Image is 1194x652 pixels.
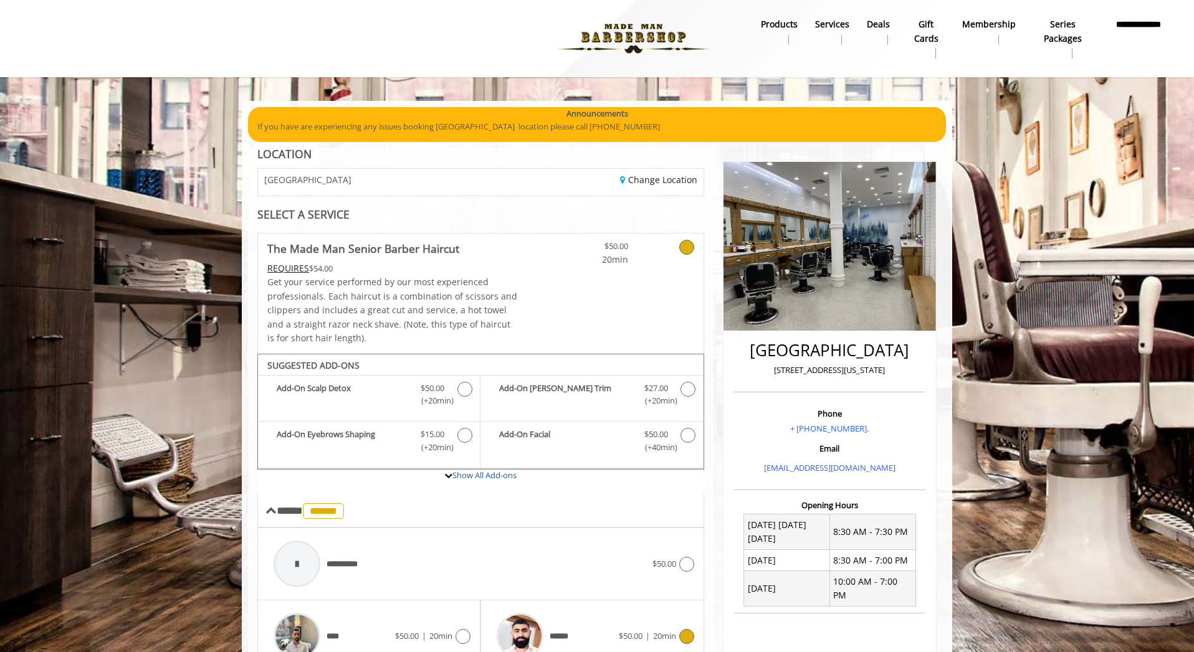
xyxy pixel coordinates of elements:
[264,428,474,457] label: Add-On Eyebrows Shaping
[752,16,806,48] a: Productsproducts
[644,428,668,441] span: $50.00
[277,428,408,454] b: Add-On Eyebrows Shaping
[737,444,922,453] h3: Email
[907,17,945,45] b: gift cards
[858,16,899,48] a: DealsDeals
[646,630,650,641] span: |
[806,16,858,48] a: ServicesServices
[267,359,360,371] b: SUGGESTED ADD-ONS
[744,571,830,607] td: [DATE]
[790,423,869,434] a: + [PHONE_NUMBER].
[962,17,1016,31] b: Membership
[737,409,922,418] h3: Phone
[422,630,426,641] span: |
[487,382,697,411] label: Add-On Beard Trim
[452,470,517,481] a: Show All Add-ons
[548,4,719,73] img: Made Man Barbershop logo
[619,630,642,641] span: $50.00
[414,394,451,407] span: (+20min )
[267,240,459,257] b: The Made Man Senior Barber Haircut
[653,630,676,641] span: 20min
[257,120,937,133] p: If you have are experiencing any issues booking [GEOGRAPHIC_DATA] location please call [PHONE_NUM...
[829,571,915,607] td: 10:00 AM - 7:00 PM
[1033,17,1092,45] b: Series packages
[829,550,915,571] td: 8:30 AM - 7:00 PM
[267,262,518,275] div: $54.00
[764,462,895,473] a: [EMAIL_ADDRESS][DOMAIN_NAME]
[899,16,953,62] a: Gift cardsgift cards
[737,341,922,359] h2: [GEOGRAPHIC_DATA]
[395,630,419,641] span: $50.00
[566,107,628,120] b: Announcements
[638,394,674,407] span: (+20min )
[421,428,444,441] span: $15.00
[744,514,830,550] td: [DATE] [DATE] [DATE]
[638,441,674,454] span: (+40min )
[867,17,890,31] b: Deals
[737,364,922,377] p: [STREET_ADDRESS][US_STATE]
[555,234,628,267] a: $50.00
[264,382,474,411] label: Add-On Scalp Detox
[267,262,309,274] span: This service needs some Advance to be paid before we block your appointment
[555,253,628,267] span: 20min
[620,174,697,186] a: Change Location
[499,382,631,408] b: Add-On [PERSON_NAME] Trim
[734,501,925,509] h3: Opening Hours
[815,17,849,31] b: Services
[421,382,444,395] span: $50.00
[257,146,312,161] b: LOCATION
[652,558,676,569] span: $50.00
[761,17,798,31] b: products
[829,514,915,550] td: 8:30 AM - 7:30 PM
[267,275,518,345] p: Get your service performed by our most experienced professionals. Each haircut is a combination o...
[429,630,452,641] span: 20min
[1024,16,1101,62] a: Series packagesSeries packages
[487,428,697,457] label: Add-On Facial
[953,16,1024,48] a: MembershipMembership
[277,382,408,408] b: Add-On Scalp Detox
[264,175,351,184] span: [GEOGRAPHIC_DATA]
[644,382,668,395] span: $27.00
[257,354,704,470] div: The Made Man Senior Barber Haircut Add-onS
[499,428,631,454] b: Add-On Facial
[744,550,830,571] td: [DATE]
[414,441,451,454] span: (+20min )
[257,209,704,220] div: SELECT A SERVICE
